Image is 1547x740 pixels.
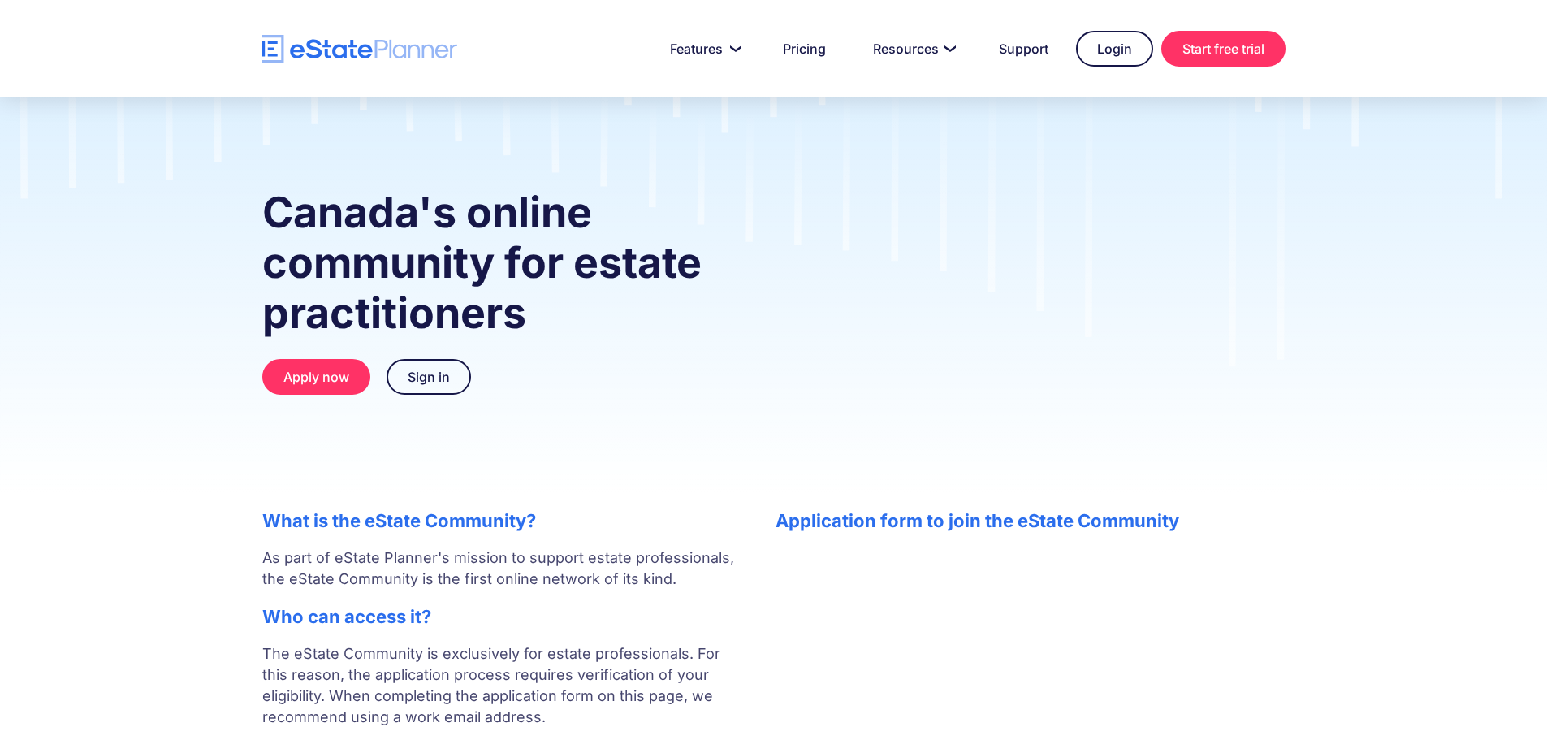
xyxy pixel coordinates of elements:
a: Sign in [387,359,471,395]
p: As part of eState Planner's mission to support estate professionals, the eState Community is the ... [262,547,743,590]
a: Pricing [763,32,845,65]
h2: Who can access it? [262,606,743,627]
a: Apply now [262,359,370,395]
h2: What is the eState Community? [262,510,743,531]
a: Features [650,32,755,65]
a: Start free trial [1161,31,1286,67]
a: Support [979,32,1068,65]
a: Login [1076,31,1153,67]
a: Resources [853,32,971,65]
strong: Canada's online community for estate practitioners [262,187,702,339]
h2: Application form to join the eState Community [776,510,1286,531]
